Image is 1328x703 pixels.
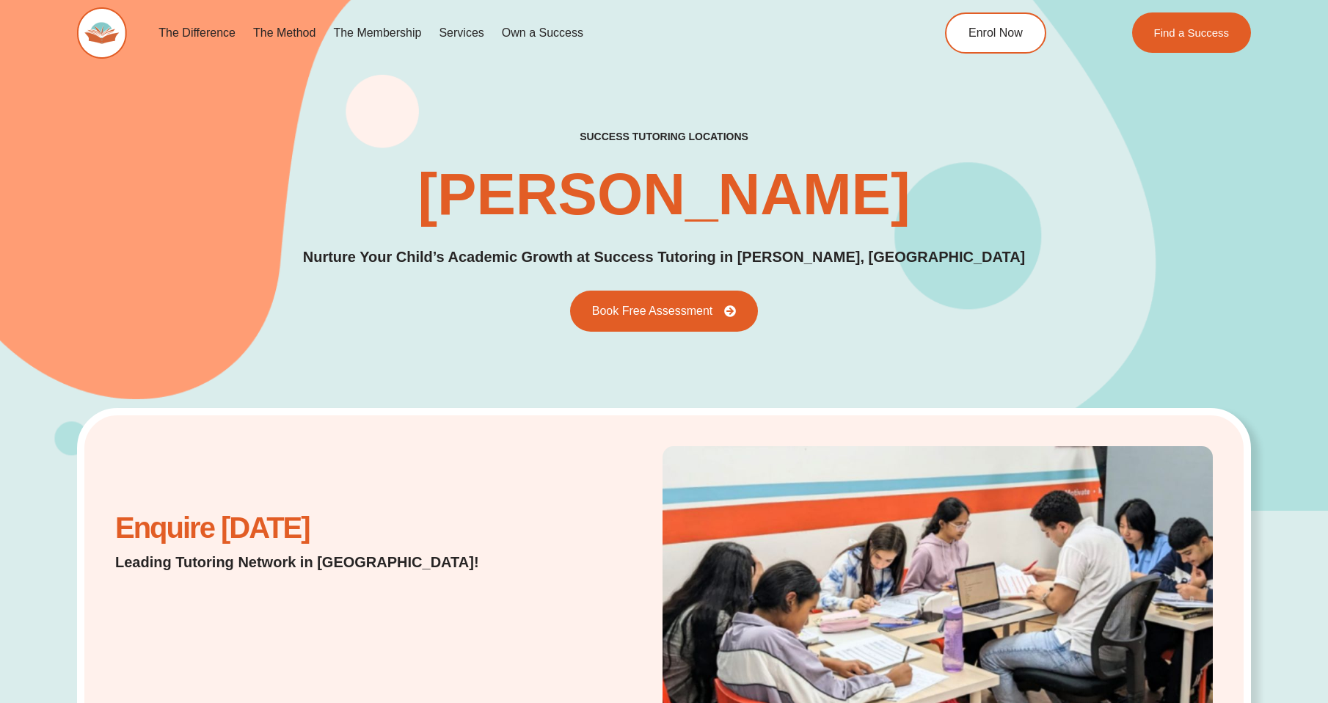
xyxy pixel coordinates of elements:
a: The Difference [150,16,244,50]
a: Own a Success [493,16,592,50]
span: Enrol Now [968,27,1023,39]
iframe: Website Lead Form [115,587,456,697]
a: Book Free Assessment [570,291,759,332]
p: Leading Tutoring Network in [GEOGRAPHIC_DATA]! [115,552,517,572]
h1: [PERSON_NAME] [417,165,910,224]
a: The Membership [324,16,430,50]
span: Find a Success [1153,27,1229,38]
p: Nurture Your Child’s Academic Growth at Success Tutoring in [PERSON_NAME], [GEOGRAPHIC_DATA] [303,246,1026,269]
span: Book Free Assessment [592,305,713,317]
h2: success tutoring locations [580,130,748,143]
nav: Menu [150,16,878,50]
a: The Method [244,16,324,50]
a: Services [430,16,492,50]
a: Find a Success [1131,12,1251,53]
h2: Enquire [DATE] [115,519,517,537]
a: Enrol Now [945,12,1046,54]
